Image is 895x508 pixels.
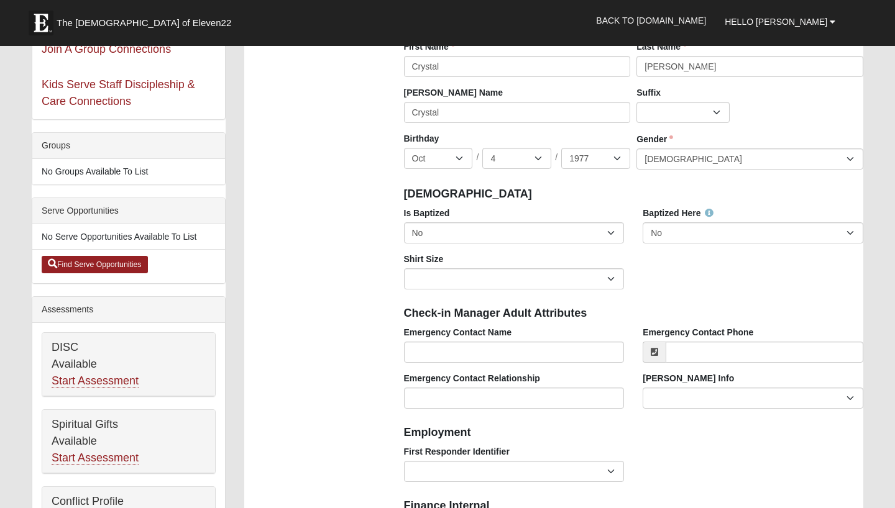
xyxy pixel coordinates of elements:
[636,86,661,99] label: Suffix
[587,5,715,36] a: Back to [DOMAIN_NAME]
[57,17,231,29] span: The [DEMOGRAPHIC_DATA] of Eleven22
[404,307,864,320] h4: Check-in Manager Adult Attributes
[404,372,540,384] label: Emergency Contact Relationship
[404,426,864,440] h4: Employment
[725,17,827,27] span: Hello [PERSON_NAME]
[636,40,687,53] label: Last Name
[643,326,753,338] label: Emergency Contact Phone
[42,333,215,396] div: DISC Available
[42,78,195,107] a: Kids Serve Staff Discipleship & Care Connections
[32,198,225,224] div: Serve Opportunities
[32,297,225,323] div: Assessments
[643,207,713,219] label: Baptized Here
[636,133,673,145] label: Gender
[555,151,558,165] span: /
[52,374,139,388] a: Start Assessment
[52,451,139,465] a: Start Assessment
[404,188,864,201] h4: [DEMOGRAPHIC_DATA]
[29,11,53,35] img: Eleven22 logo
[404,207,450,219] label: Is Baptized
[643,372,734,384] label: [PERSON_NAME] Info
[32,133,225,159] div: Groups
[404,40,455,53] label: First Name
[404,132,439,145] label: Birthday
[404,326,512,338] label: Emergency Contact Name
[32,159,225,184] li: No Groups Available To List
[476,151,479,165] span: /
[42,256,148,273] a: Find Serve Opportunities
[404,253,444,265] label: Shirt Size
[404,86,503,99] label: [PERSON_NAME] Name
[22,4,271,35] a: The [DEMOGRAPHIC_DATA] of Eleven22
[42,410,215,473] div: Spiritual Gifts Available
[32,224,225,250] li: No Serve Opportunities Available To List
[715,6,845,37] a: Hello [PERSON_NAME]
[42,43,171,55] a: Join A Group Connections
[404,445,510,458] label: First Responder Identifier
